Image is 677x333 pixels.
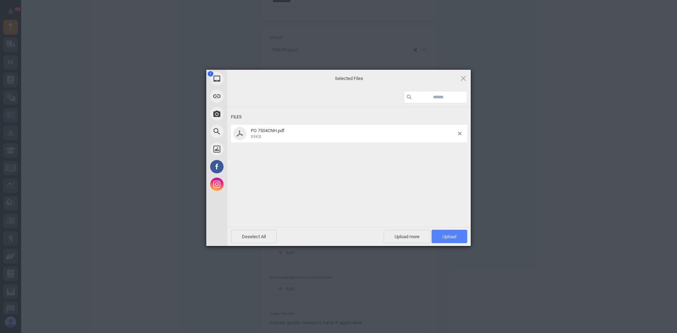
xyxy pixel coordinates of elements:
[206,105,291,123] div: Take Photo
[459,74,467,82] span: Click here or hit ESC to close picker
[249,128,458,140] span: PO 7504CNH.pdf
[206,175,291,193] div: Instagram
[208,71,213,76] span: 1
[231,111,467,124] div: Files
[251,128,285,133] span: PO 7504CNH.pdf
[231,230,277,243] span: Deselect All
[384,230,431,243] span: Upload more
[432,230,467,243] span: Upload
[206,87,291,105] div: Link (URL)
[443,234,456,239] span: Upload
[206,123,291,140] div: Web Search
[206,158,291,175] div: Facebook
[279,75,420,81] span: Selected Files
[251,134,261,139] span: 89KB
[206,70,291,87] div: My Device
[206,140,291,158] div: Unsplash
